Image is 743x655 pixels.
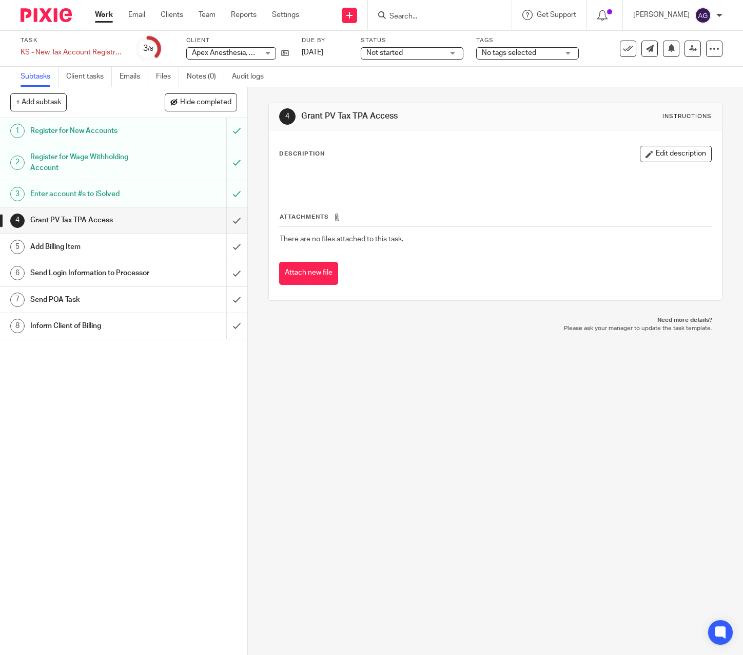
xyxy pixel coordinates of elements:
[66,67,112,87] a: Client tasks
[30,149,154,176] h1: Register for Wage Withholding Account
[21,36,123,45] label: Task
[640,146,712,162] button: Edit description
[30,213,154,228] h1: Grant PV Tax TPA Access
[388,12,481,22] input: Search
[10,187,25,201] div: 3
[192,49,262,56] span: Apex Anesthesia, LLC
[30,123,154,139] h1: Register for New Accounts
[165,93,237,111] button: Hide completed
[148,46,153,52] small: /8
[280,236,403,243] span: There are no files attached to this task.
[280,214,329,220] span: Attachments
[279,108,296,125] div: 4
[143,43,153,54] div: 3
[10,266,25,280] div: 6
[633,10,690,20] p: [PERSON_NAME]
[10,214,25,228] div: 4
[482,49,536,56] span: No tags selected
[21,8,72,22] img: Pixie
[21,67,58,87] a: Subtasks
[180,99,231,107] span: Hide completed
[10,293,25,307] div: 7
[279,262,338,285] button: Attach new file
[120,67,148,87] a: Emails
[21,47,123,57] div: KS - New Tax Account Registration
[476,36,579,45] label: Tags
[361,36,463,45] label: Status
[279,324,712,333] p: Please ask your manager to update the task template.
[662,112,712,121] div: Instructions
[272,10,299,20] a: Settings
[95,10,113,20] a: Work
[186,36,289,45] label: Client
[232,67,271,87] a: Audit logs
[30,239,154,255] h1: Add Billing Item
[156,67,179,87] a: Files
[279,150,325,158] p: Description
[30,318,154,334] h1: Inform Client of Billing
[695,7,711,24] img: svg%3E
[537,11,576,18] span: Get Support
[30,292,154,307] h1: Send POA Task
[10,319,25,333] div: 8
[10,240,25,254] div: 5
[128,10,145,20] a: Email
[231,10,257,20] a: Reports
[30,265,154,281] h1: Send Login Information to Processor
[10,124,25,138] div: 1
[302,49,323,56] span: [DATE]
[199,10,216,20] a: Team
[187,67,224,87] a: Notes (0)
[161,10,183,20] a: Clients
[301,111,517,122] h1: Grant PV Tax TPA Access
[30,186,154,202] h1: Enter account #s to iSolved
[10,156,25,170] div: 2
[10,93,67,111] button: + Add subtask
[279,316,712,324] p: Need more details?
[366,49,403,56] span: Not started
[302,36,348,45] label: Due by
